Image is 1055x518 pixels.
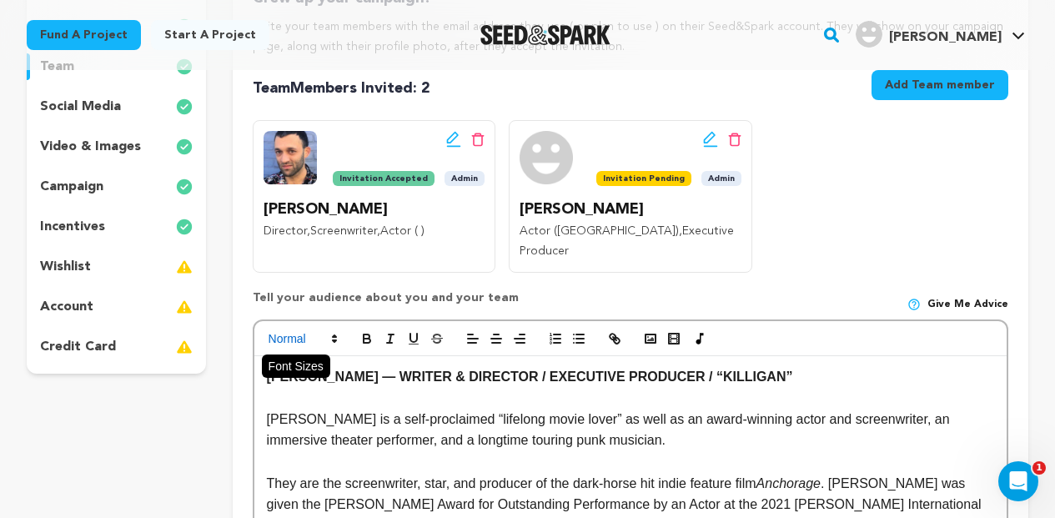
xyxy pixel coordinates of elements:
p: credit card [40,337,116,357]
a: Dakota L.'s Profile [852,18,1028,48]
span: Screenwriter [310,225,377,237]
img: check-circle-full.svg [176,217,193,237]
img: check-circle-full.svg [176,137,193,157]
p: Tell your audience about you and your team [253,289,519,319]
button: video & images [27,133,206,160]
span: 1 [1032,461,1046,475]
span: Actor [380,225,411,237]
p: campaign [40,177,103,197]
span: ( ) [414,225,425,237]
span: Invitation Pending [596,171,691,186]
button: campaign [27,174,206,200]
a: Fund a project [27,20,141,50]
img: team picture [264,131,317,184]
button: credit card [27,334,206,360]
img: warning-full.svg [176,257,193,277]
p: incentives [40,217,105,237]
p: , [520,222,741,262]
p: wishlist [40,257,91,277]
span: Admin [445,171,485,186]
img: Seed&Spark Logo Dark Mode [480,25,611,45]
p: [PERSON_NAME] [520,198,741,222]
span: Invitation Accepted [333,171,435,186]
img: help-circle.svg [907,298,921,311]
img: team picture [520,131,573,184]
p: , , [264,222,485,242]
p: Team : 2 [253,77,430,101]
span: ([GEOGRAPHIC_DATA]) [554,225,679,237]
img: warning-full.svg [176,337,193,357]
a: Start a project [151,20,269,50]
p: social media [40,97,121,117]
button: social media [27,93,206,120]
img: check-circle-full.svg [176,97,193,117]
span: Actor [520,225,550,237]
a: Seed&Spark Homepage [480,25,611,45]
span: [PERSON_NAME] [889,31,1002,44]
em: Anchorage [756,476,821,490]
img: check-circle-full.svg [176,177,193,197]
p: account [40,297,93,317]
p: [PERSON_NAME] [264,198,485,222]
iframe: Intercom live chat [998,461,1038,501]
span: Dakota L.'s Profile [852,18,1028,53]
img: warning-full.svg [176,297,193,317]
span: Members Invited [290,81,413,96]
span: Executive Producer [520,225,734,257]
span: Give me advice [927,298,1008,311]
p: [PERSON_NAME] is a self-proclaimed “lifelong movie lover” as well as an award-winning actor and s... [267,409,994,451]
img: user.png [856,21,882,48]
span: Admin [701,171,741,186]
button: incentives [27,214,206,240]
button: wishlist [27,254,206,280]
strong: [PERSON_NAME] — WRITER & DIRECTOR / EXECUTIVE PRODUCER / “KILLIGAN” [267,370,793,384]
span: Director [264,225,307,237]
button: Add Team member [872,70,1008,100]
p: video & images [40,137,141,157]
div: Dakota L.'s Profile [856,21,1002,48]
button: account [27,294,206,320]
